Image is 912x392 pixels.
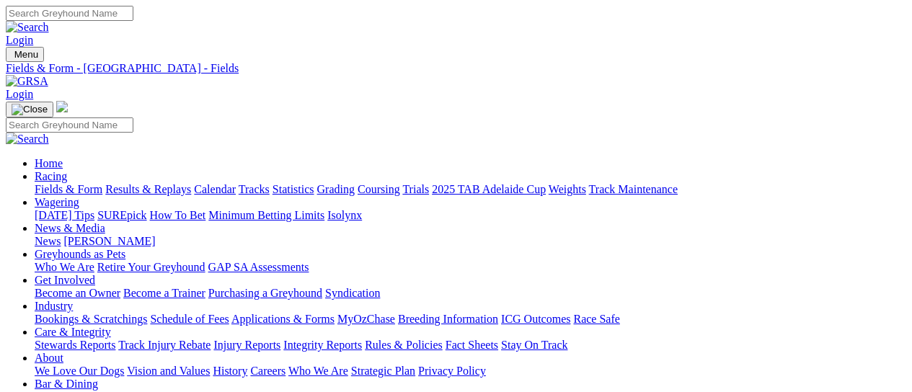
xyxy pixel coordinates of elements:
[6,133,49,146] img: Search
[351,365,415,377] a: Strategic Plan
[6,62,906,75] a: Fields & Form - [GEOGRAPHIC_DATA] - Fields
[213,339,280,351] a: Injury Reports
[337,313,395,325] a: MyOzChase
[208,209,324,221] a: Minimum Betting Limits
[365,339,443,351] a: Rules & Policies
[97,209,146,221] a: SUREpick
[213,365,247,377] a: History
[63,235,155,247] a: [PERSON_NAME]
[150,209,206,221] a: How To Bet
[231,313,335,325] a: Applications & Forms
[35,339,115,351] a: Stewards Reports
[12,104,48,115] img: Close
[446,339,498,351] a: Fact Sheets
[35,209,906,222] div: Wagering
[35,313,147,325] a: Bookings & Scratchings
[56,101,68,112] img: logo-grsa-white.png
[589,183,678,195] a: Track Maintenance
[35,235,61,247] a: News
[208,287,322,299] a: Purchasing a Greyhound
[6,47,44,62] button: Toggle navigation
[127,365,210,377] a: Vision and Values
[6,21,49,34] img: Search
[317,183,355,195] a: Grading
[418,365,486,377] a: Privacy Policy
[283,339,362,351] a: Integrity Reports
[150,313,229,325] a: Schedule of Fees
[35,274,95,286] a: Get Involved
[501,313,570,325] a: ICG Outcomes
[35,196,79,208] a: Wagering
[6,6,133,21] input: Search
[501,339,567,351] a: Stay On Track
[288,365,348,377] a: Who We Are
[6,75,48,88] img: GRSA
[549,183,586,195] a: Weights
[327,209,362,221] a: Isolynx
[35,300,73,312] a: Industry
[35,261,94,273] a: Who We Are
[6,117,133,133] input: Search
[208,261,309,273] a: GAP SA Assessments
[6,88,33,100] a: Login
[35,378,98,390] a: Bar & Dining
[35,365,906,378] div: About
[194,183,236,195] a: Calendar
[35,222,105,234] a: News & Media
[35,365,124,377] a: We Love Our Dogs
[35,183,906,196] div: Racing
[358,183,400,195] a: Coursing
[14,49,38,60] span: Menu
[97,261,205,273] a: Retire Your Greyhound
[35,248,125,260] a: Greyhounds as Pets
[105,183,191,195] a: Results & Replays
[35,157,63,169] a: Home
[6,102,53,117] button: Toggle navigation
[123,287,205,299] a: Become a Trainer
[35,235,906,248] div: News & Media
[273,183,314,195] a: Statistics
[35,287,120,299] a: Become an Owner
[35,209,94,221] a: [DATE] Tips
[398,313,498,325] a: Breeding Information
[35,326,111,338] a: Care & Integrity
[325,287,380,299] a: Syndication
[35,170,67,182] a: Racing
[35,287,906,300] div: Get Involved
[402,183,429,195] a: Trials
[6,34,33,46] a: Login
[35,261,906,274] div: Greyhounds as Pets
[250,365,285,377] a: Careers
[35,183,102,195] a: Fields & Form
[573,313,619,325] a: Race Safe
[35,352,63,364] a: About
[239,183,270,195] a: Tracks
[118,339,211,351] a: Track Injury Rebate
[35,339,906,352] div: Care & Integrity
[432,183,546,195] a: 2025 TAB Adelaide Cup
[35,313,906,326] div: Industry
